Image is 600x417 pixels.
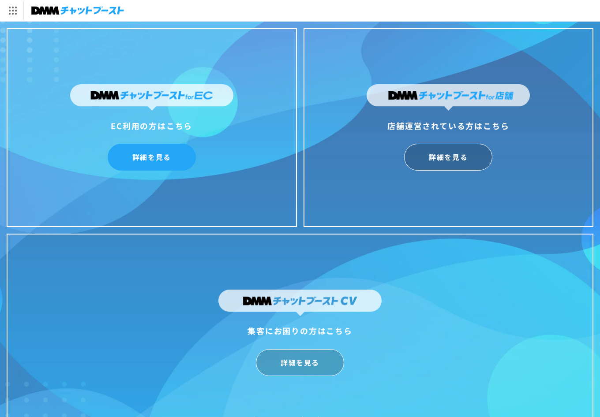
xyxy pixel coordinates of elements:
div: EC利用の方はこちら [70,119,233,133]
img: サービス [1,1,23,20]
img: チャットブースト [31,4,124,17]
a: 詳細を見る [256,349,344,376]
div: 店舗運営されている方はこちら [367,119,530,133]
img: DMMチャットブーストforEC [70,84,233,111]
img: DMMチャットブーストCV [218,290,382,316]
a: 詳細を見る [108,144,196,171]
img: DMMチャットブーストfor店舗 [367,84,530,111]
div: 集客にお困りの方はこちら [218,324,382,338]
a: 詳細を見る [404,144,492,171]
